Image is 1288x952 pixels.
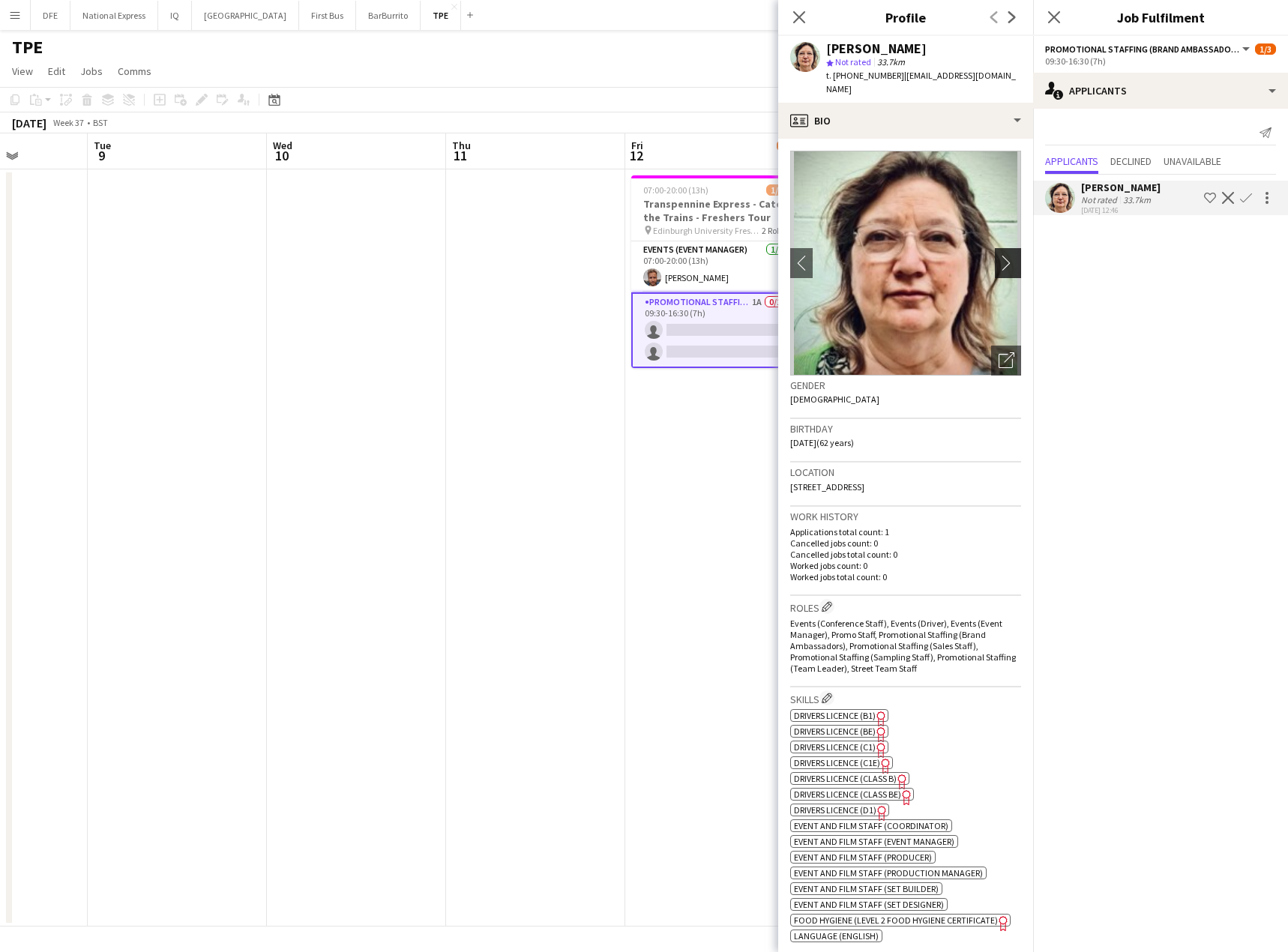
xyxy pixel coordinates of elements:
[790,422,1021,436] h3: Birthday
[192,1,299,30] button: [GEOGRAPHIC_DATA]
[794,899,944,910] span: Event and Film Staff (Set Designer)
[766,184,787,196] span: 1/3
[762,225,787,236] span: 2 Roles
[778,103,1033,139] div: Bio
[790,690,1021,706] h3: Skills
[790,571,1021,582] p: Worked jobs total count: 0
[12,36,43,58] h1: TPE
[777,153,797,164] div: 1 Job
[790,526,1021,537] p: Applications total count: 1
[273,139,292,152] span: Wed
[93,117,108,128] div: BST
[49,117,87,128] span: Week 37
[790,537,1021,549] p: Cancelled jobs count: 0
[794,852,932,863] span: Event and Film Staff (Producer)
[790,466,1021,479] h3: Location
[74,61,109,81] a: Jobs
[835,56,871,67] span: Not rated
[790,510,1021,523] h3: Work history
[94,139,111,152] span: Tue
[1045,43,1252,55] button: Promotional Staffing (Brand Ambassadors)
[1033,7,1288,27] h3: Job Fulfilment
[653,225,762,236] span: Edinburgh University Freshers Fair
[452,139,471,152] span: Thu
[1045,55,1276,67] div: 09:30-16:30 (7h)
[1045,156,1098,166] span: Applicants
[794,741,876,753] span: Drivers Licence (C1)
[112,61,157,81] a: Comms
[790,549,1021,560] p: Cancelled jobs total count: 0
[826,70,904,81] span: t. [PHONE_NUMBER]
[1081,194,1120,205] div: Not rated
[874,56,908,67] span: 33.7km
[777,140,798,151] span: 1/3
[794,710,876,721] span: Drivers Licence (B1)
[643,184,708,196] span: 07:00-20:00 (13h)
[826,70,1016,94] span: | [EMAIL_ADDRESS][DOMAIN_NAME]
[1045,43,1240,55] span: Promotional Staffing (Brand Ambassadors)
[790,618,1016,674] span: Events (Conference Staff), Events (Driver), Events (Event Manager), Promo Staff, Promotional Staf...
[790,437,854,448] span: [DATE] (62 years)
[48,64,65,78] span: Edit
[631,139,643,152] span: Fri
[299,1,356,30] button: First Bus
[794,757,880,768] span: Drivers Licence (C1E)
[12,64,33,78] span: View
[790,599,1021,615] h3: Roles
[42,61,71,81] a: Edit
[794,726,876,737] span: Drivers Licence (BE)
[794,867,983,879] span: Event and Film Staff (Production Manager)
[1120,194,1154,205] div: 33.7km
[6,61,39,81] a: View
[794,820,948,831] span: Event and Film Staff (Coordinator)
[118,64,151,78] span: Comms
[794,883,939,894] span: Event and Film Staff (Set Builder)
[794,804,876,816] span: Drivers Licence (D1)
[356,1,421,30] button: BarBurrito
[794,836,954,847] span: Event and Film Staff (Event Manager)
[1081,181,1161,194] div: [PERSON_NAME]
[421,1,461,30] button: TPE
[790,394,879,405] span: [DEMOGRAPHIC_DATA]
[790,481,864,492] span: [STREET_ADDRESS]
[1033,73,1288,109] div: Applicants
[794,930,879,942] span: Language (English)
[91,147,111,164] span: 9
[631,292,799,368] app-card-role: Promotional Staffing (Brand Ambassadors)1A0/209:30-16:30 (7h)
[1110,156,1152,166] span: Declined
[12,115,46,130] div: [DATE]
[790,379,1021,392] h3: Gender
[31,1,70,30] button: DFE
[629,147,643,164] span: 12
[790,560,1021,571] p: Worked jobs count: 0
[450,147,471,164] span: 11
[991,346,1021,376] div: Open photos pop-in
[826,42,927,55] div: [PERSON_NAME]
[1081,205,1161,215] div: [DATE] 12:46
[631,175,799,368] app-job-card: 07:00-20:00 (13h)1/3Transpennine Express - Catch the Trains - Freshers Tour Edinburgh University ...
[794,789,901,800] span: Drivers Licence (Class BE)
[1164,156,1221,166] span: Unavailable
[70,1,158,30] button: National Express
[158,1,192,30] button: IQ
[631,241,799,292] app-card-role: Events (Event Manager)1/107:00-20:00 (13h)[PERSON_NAME]
[794,915,998,926] span: Food Hygiene (Level 2 Food Hygiene Certificate)
[794,773,897,784] span: Drivers Licence (Class B)
[1255,43,1276,55] span: 1/3
[790,151,1021,376] img: Crew avatar or photo
[631,197,799,224] h3: Transpennine Express - Catch the Trains - Freshers Tour
[271,147,292,164] span: 10
[80,64,103,78] span: Jobs
[778,7,1033,27] h3: Profile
